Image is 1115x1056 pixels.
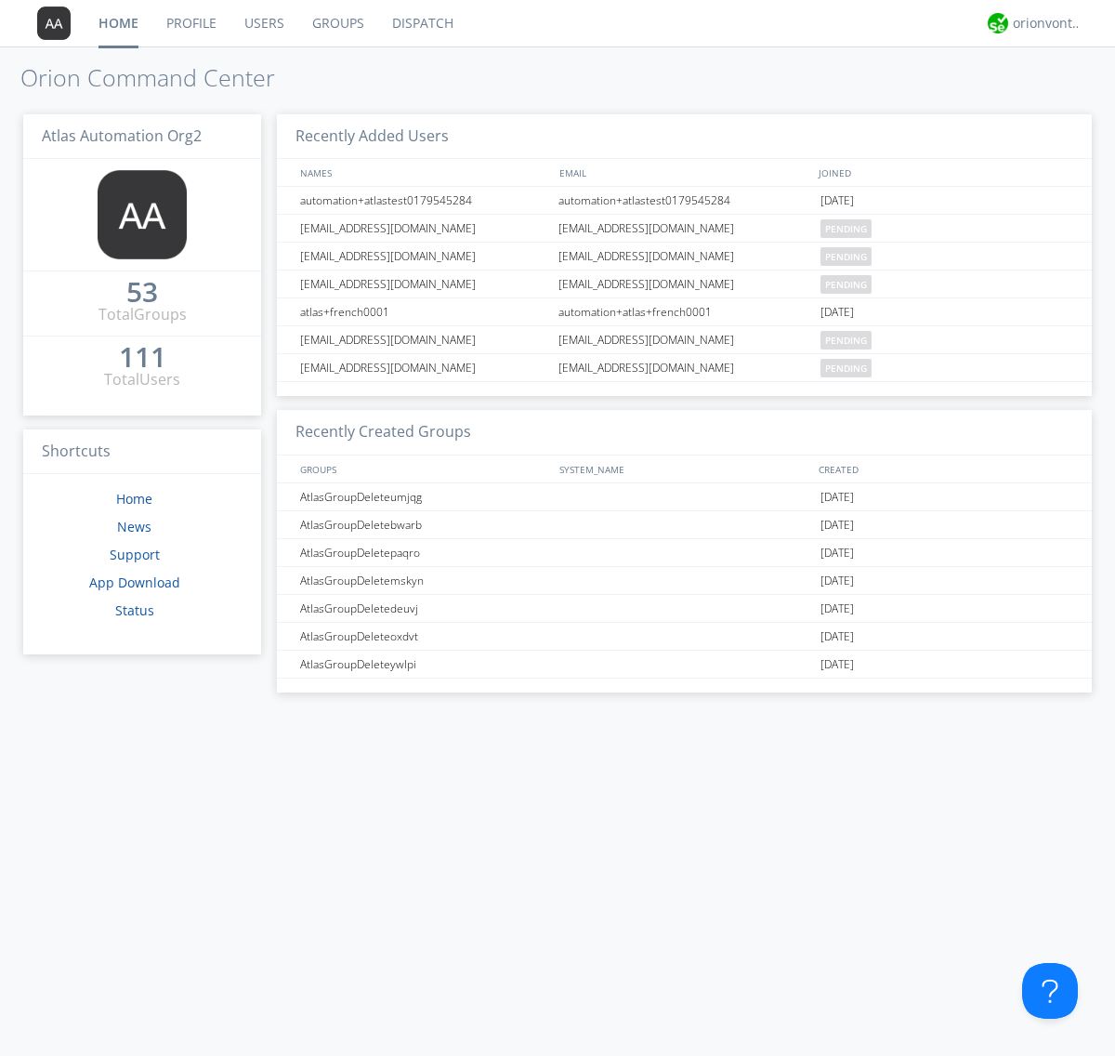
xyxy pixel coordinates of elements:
div: Total Groups [98,304,187,325]
a: [EMAIL_ADDRESS][DOMAIN_NAME][EMAIL_ADDRESS][DOMAIN_NAME]pending [277,243,1092,271]
span: [DATE] [820,298,854,326]
div: [EMAIL_ADDRESS][DOMAIN_NAME] [554,215,816,242]
a: AtlasGroupDeleteywlpi[DATE] [277,651,1092,679]
h3: Recently Created Groups [277,410,1092,455]
a: News [117,518,151,535]
div: [EMAIL_ADDRESS][DOMAIN_NAME] [295,354,553,381]
div: NAMES [295,159,550,186]
span: [DATE] [820,651,854,679]
a: AtlasGroupDeletedeuvj[DATE] [277,595,1092,623]
div: SYSTEM_NAME [555,455,814,482]
a: 111 [119,348,166,369]
div: [EMAIL_ADDRESS][DOMAIN_NAME] [295,215,553,242]
div: AtlasGroupDeleteoxdvt [295,623,553,650]
span: [DATE] [820,511,854,539]
a: AtlasGroupDeleteumjqg[DATE] [277,483,1092,511]
div: [EMAIL_ADDRESS][DOMAIN_NAME] [554,354,816,381]
div: [EMAIL_ADDRESS][DOMAIN_NAME] [295,326,553,353]
span: [DATE] [820,539,854,567]
a: [EMAIL_ADDRESS][DOMAIN_NAME][EMAIL_ADDRESS][DOMAIN_NAME]pending [277,326,1092,354]
span: [DATE] [820,623,854,651]
a: [EMAIL_ADDRESS][DOMAIN_NAME][EMAIL_ADDRESS][DOMAIN_NAME]pending [277,215,1092,243]
a: AtlasGroupDeleteoxdvt[DATE] [277,623,1092,651]
a: Support [110,546,160,563]
div: Total Users [104,369,180,390]
a: App Download [89,574,180,591]
span: pending [820,247,872,266]
a: atlas+french0001automation+atlas+french0001[DATE] [277,298,1092,326]
div: AtlasGroupDeletemskyn [295,567,553,594]
div: JOINED [814,159,1074,186]
div: 53 [126,283,158,301]
span: pending [820,275,872,294]
div: automation+atlastest0179545284 [295,187,553,214]
a: 53 [126,283,158,304]
div: AtlasGroupDeleteumjqg [295,483,553,510]
div: 111 [119,348,166,366]
a: Home [116,490,152,508]
div: CREATED [814,455,1074,482]
span: Atlas Automation Org2 [42,125,202,146]
div: [EMAIL_ADDRESS][DOMAIN_NAME] [295,271,553,297]
span: [DATE] [820,595,854,623]
img: 29d36aed6fa347d5a1537e7736e6aa13 [988,13,1008,33]
div: AtlasGroupDeleteywlpi [295,651,553,678]
div: [EMAIL_ADDRESS][DOMAIN_NAME] [554,271,816,297]
div: automation+atlastest0179545284 [554,187,816,214]
a: Status [115,601,154,619]
img: 373638.png [98,170,187,259]
div: EMAIL [555,159,814,186]
div: AtlasGroupDeletepaqro [295,539,553,566]
a: AtlasGroupDeletebwarb[DATE] [277,511,1092,539]
a: AtlasGroupDeletepaqro[DATE] [277,539,1092,567]
h3: Shortcuts [23,429,261,475]
a: [EMAIL_ADDRESS][DOMAIN_NAME][EMAIL_ADDRESS][DOMAIN_NAME]pending [277,354,1092,382]
div: [EMAIL_ADDRESS][DOMAIN_NAME] [554,326,816,353]
span: pending [820,331,872,350]
a: AtlasGroupDeletemskyn[DATE] [277,567,1092,595]
span: [DATE] [820,567,854,595]
div: [EMAIL_ADDRESS][DOMAIN_NAME] [554,243,816,270]
div: AtlasGroupDeletebwarb [295,511,553,538]
img: 373638.png [37,7,71,40]
span: pending [820,359,872,377]
div: GROUPS [295,455,550,482]
a: [EMAIL_ADDRESS][DOMAIN_NAME][EMAIL_ADDRESS][DOMAIN_NAME]pending [277,271,1092,298]
iframe: Toggle Customer Support [1022,963,1078,1019]
span: [DATE] [820,483,854,511]
a: automation+atlastest0179545284automation+atlastest0179545284[DATE] [277,187,1092,215]
span: pending [820,219,872,238]
h3: Recently Added Users [277,114,1092,160]
div: automation+atlas+french0001 [554,298,816,325]
div: orionvontas+atlas+automation+org2 [1013,14,1082,33]
div: AtlasGroupDeletedeuvj [295,595,553,622]
span: [DATE] [820,187,854,215]
div: atlas+french0001 [295,298,553,325]
div: [EMAIL_ADDRESS][DOMAIN_NAME] [295,243,553,270]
